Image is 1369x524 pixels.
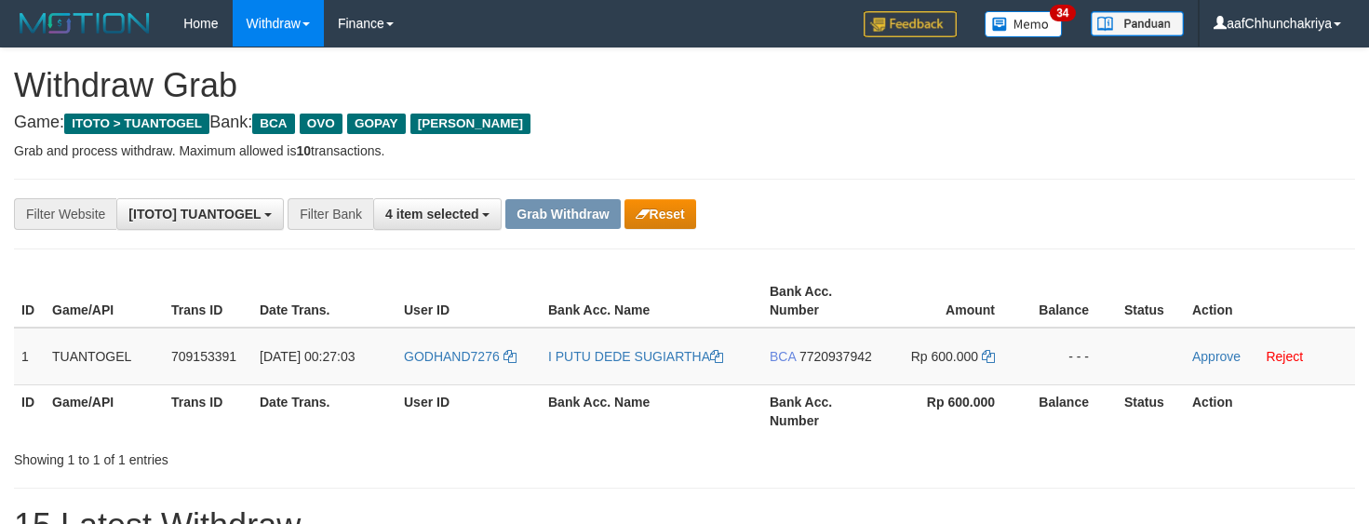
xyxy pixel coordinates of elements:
th: Action [1185,384,1355,437]
span: 709153391 [171,349,236,364]
td: 1 [14,328,45,385]
span: GODHAND7276 [404,349,500,364]
span: GOPAY [347,114,406,134]
div: Showing 1 to 1 of 1 entries [14,443,557,469]
th: Bank Acc. Name [541,384,762,437]
span: BCA [252,114,294,134]
th: Status [1117,384,1185,437]
th: Bank Acc. Name [541,275,762,328]
a: I PUTU DEDE SUGIARTHA [548,349,723,364]
span: Copy 7720937942 to clipboard [799,349,872,364]
span: Rp 600.000 [911,349,978,364]
th: Date Trans. [252,384,396,437]
img: MOTION_logo.png [14,9,155,37]
div: Filter Website [14,198,116,230]
span: 34 [1050,5,1075,21]
th: Amount [881,275,1023,328]
span: [PERSON_NAME] [410,114,530,134]
th: Balance [1023,384,1117,437]
th: Game/API [45,384,164,437]
button: [ITOTO] TUANTOGEL [116,198,284,230]
p: Grab and process withdraw. Maximum allowed is transactions. [14,141,1355,160]
h1: Withdraw Grab [14,67,1355,104]
img: panduan.png [1091,11,1184,36]
td: TUANTOGEL [45,328,164,385]
a: Copy 600000 to clipboard [982,349,995,364]
div: Filter Bank [288,198,373,230]
th: Game/API [45,275,164,328]
button: 4 item selected [373,198,502,230]
a: Approve [1192,349,1241,364]
th: ID [14,384,45,437]
span: [ITOTO] TUANTOGEL [128,207,261,222]
th: ID [14,275,45,328]
th: Balance [1023,275,1117,328]
a: GODHAND7276 [404,349,517,364]
span: ITOTO > TUANTOGEL [64,114,209,134]
span: 4 item selected [385,207,478,222]
button: Grab Withdraw [505,199,620,229]
h4: Game: Bank: [14,114,1355,132]
th: User ID [396,275,541,328]
th: Date Trans. [252,275,396,328]
th: Trans ID [164,275,252,328]
button: Reset [624,199,696,229]
th: Status [1117,275,1185,328]
th: Bank Acc. Number [762,384,881,437]
th: Trans ID [164,384,252,437]
span: OVO [300,114,342,134]
span: BCA [770,349,796,364]
span: [DATE] 00:27:03 [260,349,355,364]
td: - - - [1023,328,1117,385]
a: Reject [1266,349,1303,364]
strong: 10 [296,143,311,158]
th: Action [1185,275,1355,328]
img: Button%20Memo.svg [985,11,1063,37]
img: Feedback.jpg [864,11,957,37]
th: User ID [396,384,541,437]
th: Rp 600.000 [881,384,1023,437]
th: Bank Acc. Number [762,275,881,328]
